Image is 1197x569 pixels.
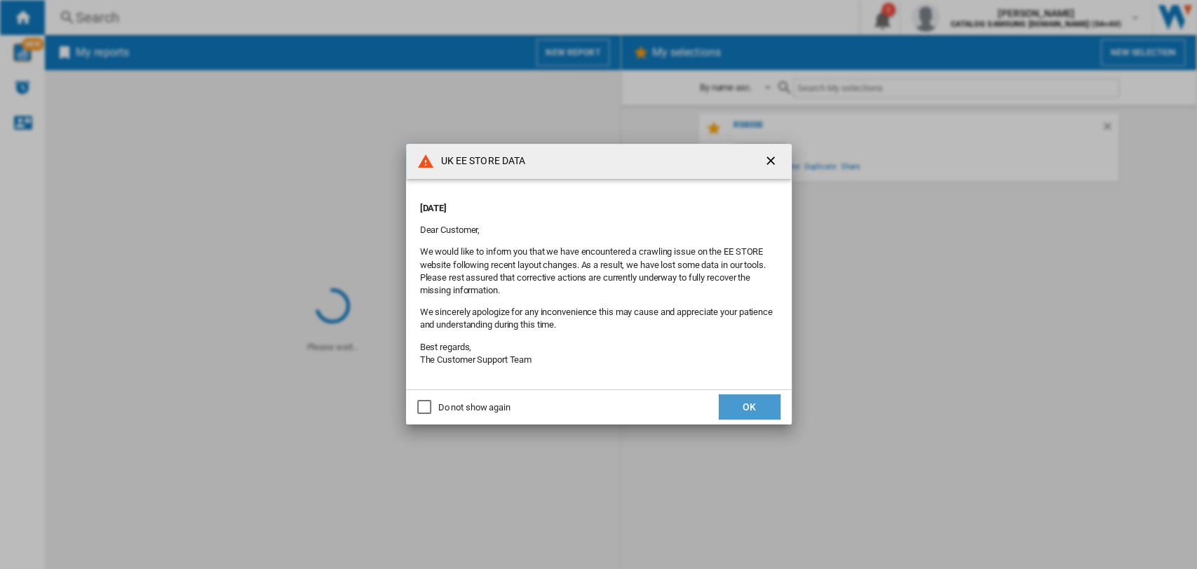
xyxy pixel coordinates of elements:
ng-md-icon: getI18NText('BUTTONS.CLOSE_DIALOG') [764,154,780,170]
h4: UK EE STORE DATA [434,154,526,168]
button: OK [719,394,780,420]
p: Best regards, The Customer Support Team [420,341,778,366]
p: We sincerely apologize for any inconvenience this may cause and appreciate your patience and unde... [420,306,778,331]
div: Do not show again [438,401,510,414]
md-checkbox: Do not show again [417,401,510,414]
button: getI18NText('BUTTONS.CLOSE_DIALOG') [758,147,786,175]
strong: [DATE] [420,203,447,213]
p: We would like to inform you that we have encountered a crawling issue on the EE STORE website fol... [420,246,778,297]
p: Dear Customer, [420,224,778,236]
